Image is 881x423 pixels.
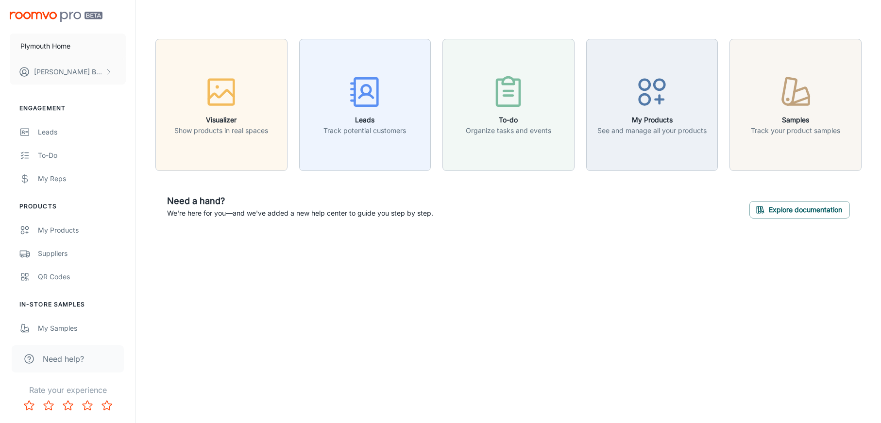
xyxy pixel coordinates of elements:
[38,248,126,259] div: Suppliers
[38,173,126,184] div: My Reps
[10,12,102,22] img: Roomvo PRO Beta
[751,115,840,125] h6: Samples
[299,39,431,171] button: LeadsTrack potential customers
[155,39,288,171] button: VisualizerShow products in real spaces
[597,115,707,125] h6: My Products
[442,99,575,109] a: To-doOrganize tasks and events
[442,39,575,171] button: To-doOrganize tasks and events
[20,41,70,51] p: Plymouth Home
[299,99,431,109] a: LeadsTrack potential customers
[586,39,718,171] button: My ProductsSee and manage all your products
[174,115,268,125] h6: Visualizer
[323,125,406,136] p: Track potential customers
[10,59,126,85] button: [PERSON_NAME] Bak
[34,67,102,77] p: [PERSON_NAME] Bak
[167,208,433,219] p: We're here for you—and we've added a new help center to guide you step by step.
[38,225,126,236] div: My Products
[586,99,718,109] a: My ProductsSee and manage all your products
[466,125,551,136] p: Organize tasks and events
[10,34,126,59] button: Plymouth Home
[167,194,433,208] h6: Need a hand?
[174,125,268,136] p: Show products in real spaces
[729,99,862,109] a: SamplesTrack your product samples
[729,39,862,171] button: SamplesTrack your product samples
[749,204,850,214] a: Explore documentation
[323,115,406,125] h6: Leads
[597,125,707,136] p: See and manage all your products
[466,115,551,125] h6: To-do
[38,127,126,137] div: Leads
[751,125,840,136] p: Track your product samples
[749,201,850,219] button: Explore documentation
[38,150,126,161] div: To-do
